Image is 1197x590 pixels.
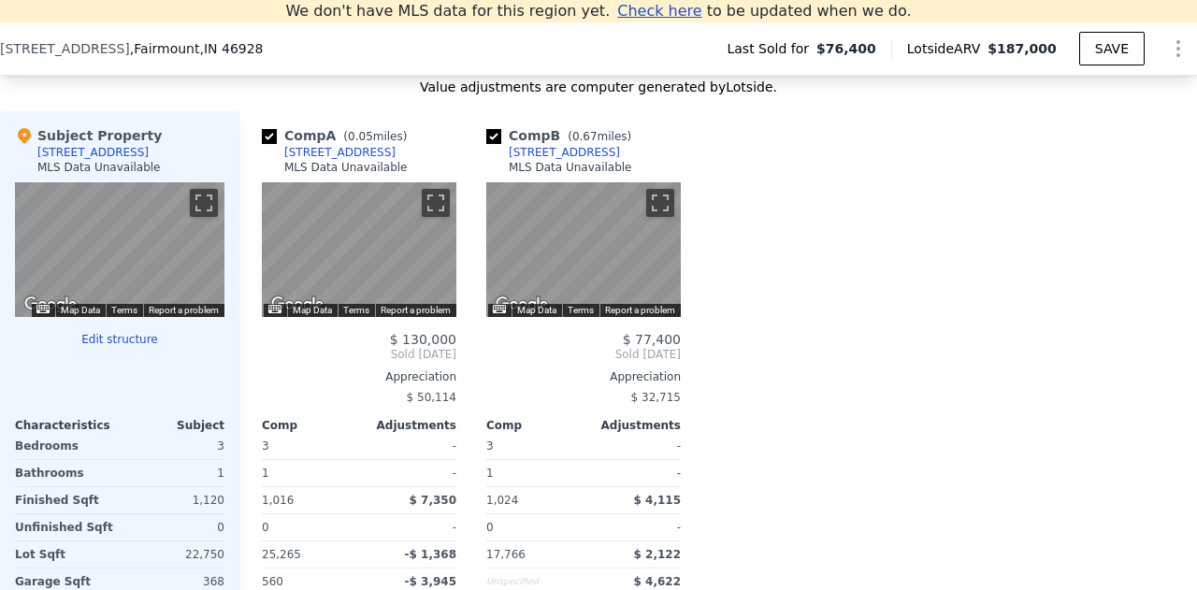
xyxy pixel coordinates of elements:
[123,514,224,540] div: 0
[988,41,1057,56] span: $187,000
[123,460,224,486] div: 1
[111,305,137,315] a: Terms (opens in new tab)
[646,189,674,217] button: Toggle fullscreen view
[486,548,526,561] span: 17,766
[491,293,553,317] a: Open this area in Google Maps (opens a new window)
[587,514,681,540] div: -
[262,126,414,145] div: Comp A
[268,305,281,313] button: Keyboard shortcuts
[381,305,451,315] a: Report a problem
[61,304,100,317] button: Map Data
[262,347,456,362] span: Sold [DATE]
[262,521,269,534] span: 0
[262,369,456,384] div: Appreciation
[343,305,369,315] a: Terms (opens in new tab)
[120,418,224,433] div: Subject
[199,41,263,56] span: , IN 46928
[267,293,328,317] img: Google
[486,460,580,486] div: 1
[587,460,681,486] div: -
[363,460,456,486] div: -
[634,548,681,561] span: $ 2,122
[262,575,283,588] span: 560
[293,304,332,317] button: Map Data
[907,39,988,58] span: Lotside ARV
[262,145,396,160] a: [STREET_ADDRESS]
[36,305,50,313] button: Keyboard shortcuts
[491,293,553,317] img: Google
[123,433,224,459] div: 3
[123,541,224,568] div: 22,750
[262,494,294,507] span: 1,016
[486,369,681,384] div: Appreciation
[509,160,632,175] div: MLS Data Unavailable
[15,541,116,568] div: Lot Sqft
[617,2,701,20] span: Check here
[15,460,116,486] div: Bathrooms
[517,304,556,317] button: Map Data
[486,182,681,317] div: Street View
[407,391,456,404] span: $ 50,114
[405,575,456,588] span: -$ 3,945
[15,182,224,317] div: Map
[486,126,639,145] div: Comp B
[1079,32,1145,65] button: SAVE
[37,145,149,160] div: [STREET_ADDRESS]
[568,305,594,315] a: Terms (opens in new tab)
[486,347,681,362] span: Sold [DATE]
[15,126,162,145] div: Subject Property
[262,418,359,433] div: Comp
[15,433,116,459] div: Bedrooms
[493,305,506,313] button: Keyboard shortcuts
[15,182,224,317] div: Street View
[560,130,639,143] span: ( miles)
[15,514,116,540] div: Unfinished Sqft
[584,418,681,433] div: Adjustments
[422,189,450,217] button: Toggle fullscreen view
[284,160,408,175] div: MLS Data Unavailable
[623,332,681,347] span: $ 77,400
[190,189,218,217] button: Toggle fullscreen view
[20,293,81,317] a: Open this area in Google Maps (opens a new window)
[486,494,518,507] span: 1,024
[486,145,620,160] a: [STREET_ADDRESS]
[486,182,681,317] div: Map
[15,487,116,513] div: Finished Sqft
[727,39,816,58] span: Last Sold for
[363,514,456,540] div: -
[37,160,161,175] div: MLS Data Unavailable
[486,418,584,433] div: Comp
[123,487,224,513] div: 1,120
[262,460,355,486] div: 1
[262,548,301,561] span: 25,265
[284,145,396,160] div: [STREET_ADDRESS]
[486,521,494,534] span: 0
[486,439,494,453] span: 3
[605,305,675,315] a: Report a problem
[20,293,81,317] img: Google
[631,391,681,404] span: $ 32,715
[262,182,456,317] div: Street View
[15,332,224,347] button: Edit structure
[587,433,681,459] div: -
[572,130,598,143] span: 0.67
[1160,30,1197,67] button: Show Options
[15,418,120,433] div: Characteristics
[130,39,264,58] span: , Fairmount
[405,548,456,561] span: -$ 1,368
[816,39,876,58] span: $76,400
[267,293,328,317] a: Open this area in Google Maps (opens a new window)
[359,418,456,433] div: Adjustments
[348,130,373,143] span: 0.05
[262,439,269,453] span: 3
[363,433,456,459] div: -
[336,130,414,143] span: ( miles)
[262,182,456,317] div: Map
[390,332,456,347] span: $ 130,000
[149,305,219,315] a: Report a problem
[634,575,681,588] span: $ 4,622
[410,494,456,507] span: $ 7,350
[634,494,681,507] span: $ 4,115
[509,145,620,160] div: [STREET_ADDRESS]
